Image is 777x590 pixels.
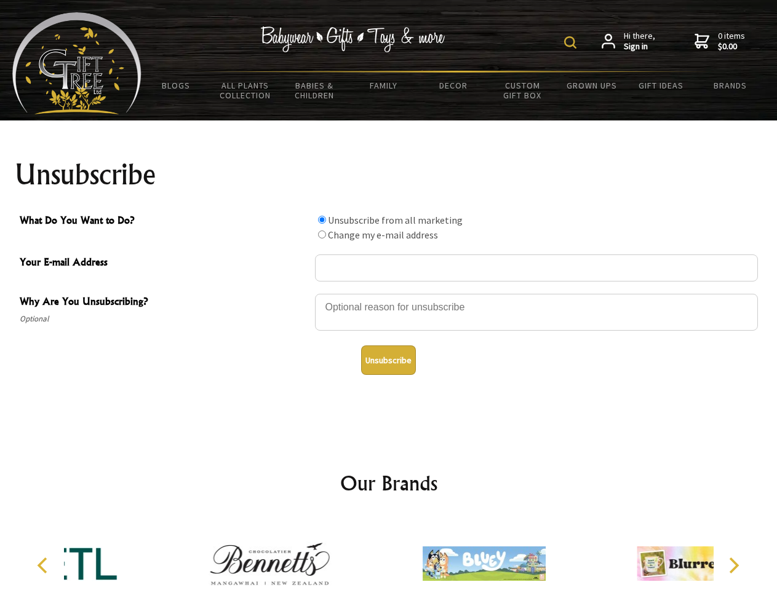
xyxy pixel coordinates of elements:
[328,229,438,241] label: Change my e-mail address
[695,31,745,52] a: 0 items$0.00
[20,312,309,326] span: Optional
[328,214,463,226] label: Unsubscribe from all marketing
[12,12,141,114] img: Babyware - Gifts - Toys and more...
[349,73,419,98] a: Family
[20,213,309,230] span: What Do You Want to Do?
[211,73,281,108] a: All Plants Collection
[361,345,416,375] button: Unsubscribe
[602,31,655,52] a: Hi there,Sign in
[31,552,58,579] button: Previous
[141,73,211,98] a: BLOGS
[315,294,758,331] textarea: Why Are You Unsubscribing?
[318,216,326,224] input: What Do You Want to Do?
[20,294,309,312] span: Why Are You Unsubscribing?
[315,254,758,281] input: Your E-mail Address
[696,73,765,98] a: Brands
[318,230,326,238] input: What Do You Want to Do?
[20,254,309,272] span: Your E-mail Address
[626,73,696,98] a: Gift Ideas
[624,41,655,52] strong: Sign in
[418,73,488,98] a: Decor
[720,552,747,579] button: Next
[718,41,745,52] strong: $0.00
[564,36,576,49] img: product search
[718,30,745,52] span: 0 items
[488,73,557,108] a: Custom Gift Box
[280,73,349,108] a: Babies & Children
[261,26,445,52] img: Babywear - Gifts - Toys & more
[15,160,763,189] h1: Unsubscribe
[557,73,626,98] a: Grown Ups
[624,31,655,52] span: Hi there,
[25,468,753,498] h2: Our Brands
